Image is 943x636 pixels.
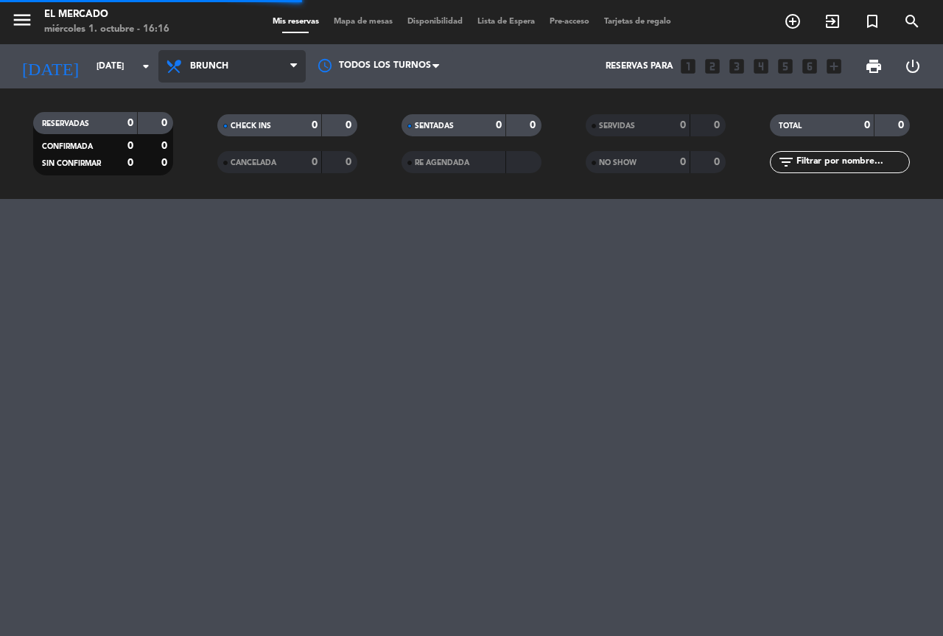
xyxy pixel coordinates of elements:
span: SENTADAS [415,122,454,130]
strong: 0 [496,120,502,130]
span: Brunch [190,61,228,71]
span: CHECK INS [231,122,271,130]
strong: 0 [680,120,686,130]
button: menu [11,9,33,36]
span: RE AGENDADA [415,159,469,167]
i: power_settings_new [904,57,922,75]
span: Disponibilidad [400,18,470,26]
div: El Mercado [44,7,169,22]
i: looks_6 [800,57,819,76]
i: search [903,13,921,30]
strong: 0 [530,120,539,130]
i: filter_list [777,153,795,171]
div: LOG OUT [893,44,932,88]
div: miércoles 1. octubre - 16:16 [44,22,169,37]
strong: 0 [346,120,354,130]
i: menu [11,9,33,31]
i: looks_3 [727,57,746,76]
span: SERVIDAS [599,122,635,130]
i: exit_to_app [824,13,841,30]
span: SIN CONFIRMAR [42,160,101,167]
span: Lista de Espera [470,18,542,26]
span: RESERVADAS [42,120,89,127]
strong: 0 [714,120,723,130]
span: Tarjetas de regalo [597,18,679,26]
strong: 0 [864,120,870,130]
i: looks_one [679,57,698,76]
i: looks_two [703,57,722,76]
span: Pre-acceso [542,18,597,26]
strong: 0 [714,157,723,167]
i: turned_in_not [863,13,881,30]
span: print [865,57,883,75]
strong: 0 [127,141,133,151]
span: CANCELADA [231,159,276,167]
span: NO SHOW [599,159,637,167]
i: add_circle_outline [784,13,802,30]
strong: 0 [346,157,354,167]
strong: 0 [898,120,907,130]
span: Reservas para [606,61,673,71]
strong: 0 [161,158,170,168]
strong: 0 [161,141,170,151]
input: Filtrar por nombre... [795,154,909,170]
i: looks_4 [751,57,771,76]
i: [DATE] [11,50,89,83]
i: looks_5 [776,57,795,76]
strong: 0 [312,120,318,130]
span: Mis reservas [265,18,326,26]
i: add_box [824,57,844,76]
i: arrow_drop_down [137,57,155,75]
strong: 0 [680,157,686,167]
strong: 0 [127,158,133,168]
strong: 0 [312,157,318,167]
span: TOTAL [779,122,802,130]
span: CONFIRMADA [42,143,93,150]
strong: 0 [161,118,170,128]
strong: 0 [127,118,133,128]
span: Mapa de mesas [326,18,400,26]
